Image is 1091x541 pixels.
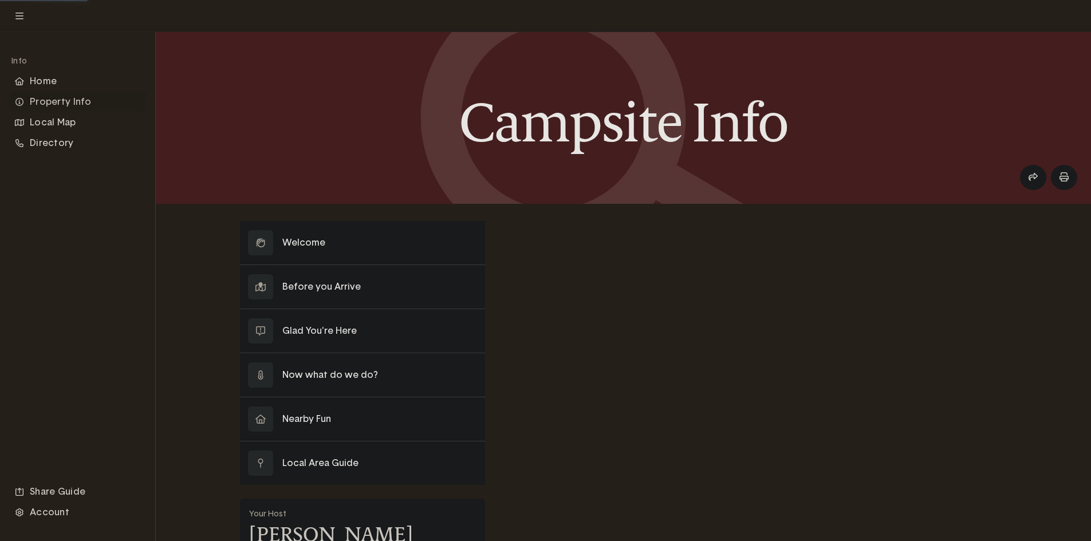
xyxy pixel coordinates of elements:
li: Navigation item [9,92,146,112]
span: Your Host [249,510,286,518]
div: Share Guide [9,481,146,502]
li: Navigation item [9,502,146,523]
div: Directory [9,133,146,153]
li: Navigation item [9,133,146,153]
li: Navigation item [9,71,146,92]
li: Navigation item [9,112,146,133]
div: Property Info [9,92,146,112]
h1: Campsite Info [459,92,788,153]
div: Account [9,502,146,523]
div: Home [9,71,146,92]
div: Local Map [9,112,146,133]
li: Navigation item [9,481,146,502]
